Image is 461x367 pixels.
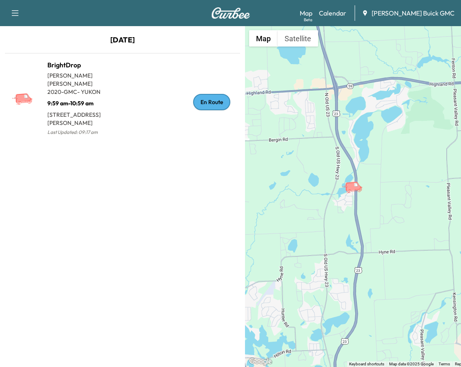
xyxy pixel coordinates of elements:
[247,356,274,367] a: Open this area in Google Maps (opens a new window)
[249,30,278,47] button: Show street map
[47,60,122,70] h1: BrightDrop
[47,71,122,88] p: [PERSON_NAME] [PERSON_NAME]
[47,96,122,107] p: 9:59 am - 10:59 am
[349,361,384,367] button: Keyboard shortcuts
[47,88,122,96] p: 2020 - GMC - YUKON
[211,7,250,19] img: Curbee Logo
[341,173,370,187] gmp-advanced-marker: BrightDrop
[439,362,450,366] a: Terms
[247,356,274,367] img: Google
[372,8,454,18] span: [PERSON_NAME] Buick GMC
[304,17,312,23] div: Beta
[389,362,434,366] span: Map data ©2025 Google
[47,107,122,127] p: [STREET_ADDRESS][PERSON_NAME]
[193,94,230,110] div: En Route
[278,30,318,47] button: Show satellite imagery
[319,8,346,18] a: Calendar
[300,8,312,18] a: MapBeta
[47,127,122,138] p: Last Updated: 09:17 am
